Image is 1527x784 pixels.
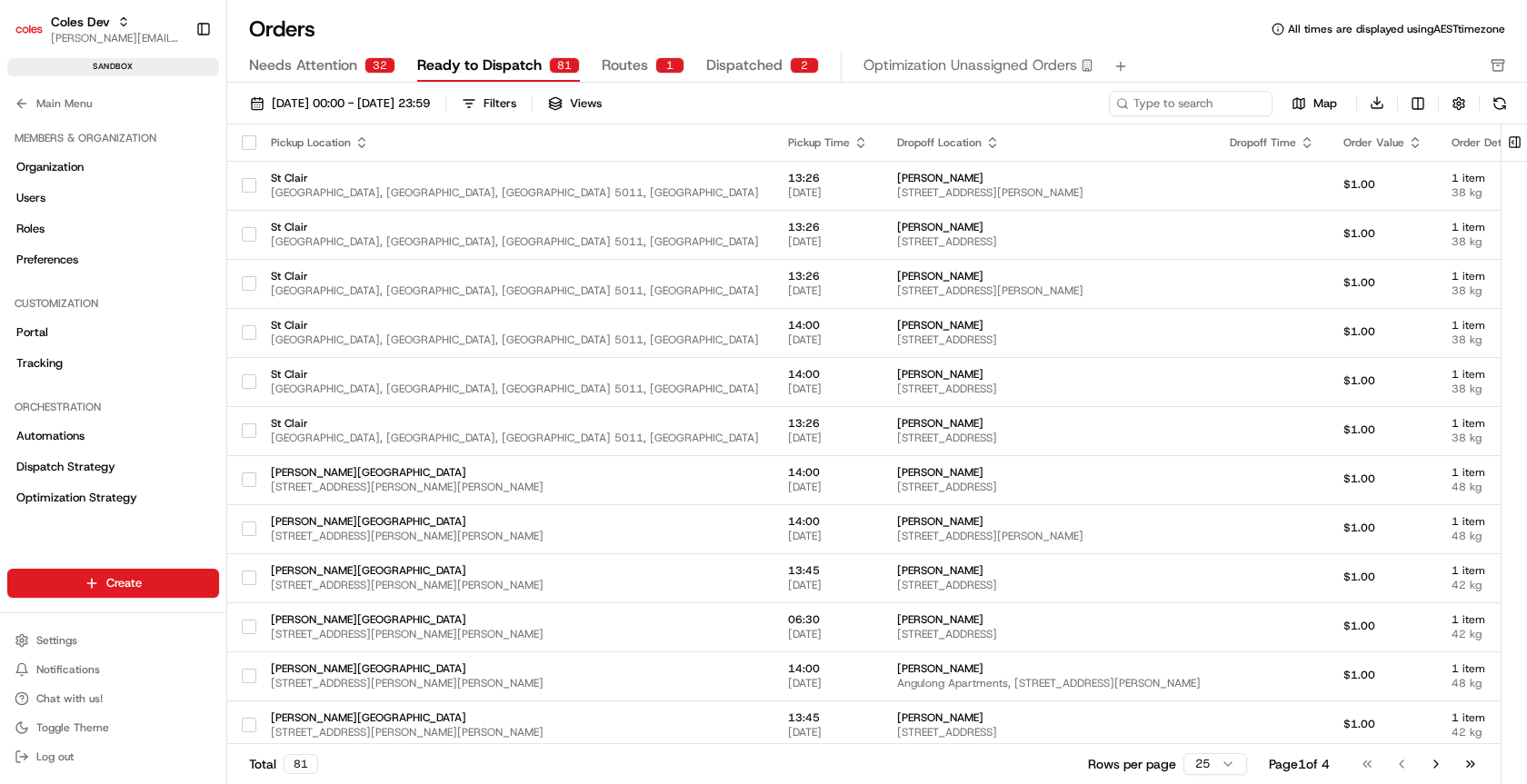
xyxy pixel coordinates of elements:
div: 📗 [18,264,33,279]
span: $1.00 [1343,177,1375,192]
div: We're available if you need us! [62,191,230,205]
span: [STREET_ADDRESS] [897,725,1201,739]
span: Ready to Dispatch [417,55,542,76]
span: [PERSON_NAME] [897,367,1201,382]
span: $1.00 [1343,373,1375,388]
div: 1 [655,57,684,74]
span: [DATE] [788,627,868,641]
button: Map [1280,93,1349,114]
span: Automations [16,428,85,444]
span: St Clair [271,171,759,185]
span: Toggle Theme [36,720,109,735]
div: Orchestration [7,392,219,422]
span: [PERSON_NAME] [897,710,1201,725]
span: St Clair [271,367,759,382]
button: [DATE] 00:00 - [DATE] 23:59 [242,91,438,116]
span: [STREET_ADDRESS][PERSON_NAME][PERSON_NAME] [271,725,759,739]
span: [PERSON_NAME][GEOGRAPHIC_DATA] [271,612,759,627]
div: Total [249,754,318,774]
span: [DATE] [788,725,868,739]
img: Coles Dev [15,15,44,44]
span: 14:00 [788,465,868,480]
span: 13:45 [788,563,868,578]
span: 14:00 [788,661,868,676]
button: Views [540,91,610,116]
span: [PERSON_NAME] [897,514,1201,529]
div: Page 1 of 4 [1269,755,1330,773]
span: [PERSON_NAME] [897,465,1201,480]
span: [GEOGRAPHIC_DATA], [GEOGRAPHIC_DATA], [GEOGRAPHIC_DATA] 5011, [GEOGRAPHIC_DATA] [271,234,759,249]
span: [STREET_ADDRESS] [897,627,1201,641]
button: Filters [454,91,524,116]
span: [PERSON_NAME] [897,416,1201,431]
span: [STREET_ADDRESS][PERSON_NAME][PERSON_NAME] [271,529,759,543]
span: Roles [16,221,45,237]
span: Organization [16,159,84,175]
span: Coles Dev [51,13,110,31]
span: $1.00 [1343,324,1375,339]
span: [GEOGRAPHIC_DATA], [GEOGRAPHIC_DATA], [GEOGRAPHIC_DATA] 5011, [GEOGRAPHIC_DATA] [271,283,759,298]
span: Notifications [36,662,100,677]
a: Portal [7,318,219,347]
span: Knowledge Base [36,263,139,281]
div: Pickup Time [788,135,868,150]
a: Powered byPylon [128,306,220,321]
span: [DATE] 00:00 - [DATE] 23:59 [272,95,430,112]
div: Order Value [1343,135,1422,150]
div: 81 [284,754,318,774]
span: $1.00 [1343,275,1375,290]
span: [DATE] [788,234,868,249]
div: Shipping [7,527,219,556]
a: Users [7,184,219,213]
p: Welcome 👋 [18,72,331,101]
div: Pickup Location [271,135,759,150]
span: [STREET_ADDRESS][PERSON_NAME] [897,529,1201,543]
span: St Clair [271,269,759,283]
span: Needs Attention [249,55,357,76]
span: 13:26 [788,220,868,234]
span: Optimization Unassigned Orders [863,55,1077,76]
span: API Documentation [172,263,292,281]
span: [GEOGRAPHIC_DATA], [GEOGRAPHIC_DATA], [GEOGRAPHIC_DATA] 5011, [GEOGRAPHIC_DATA] [271,431,759,445]
span: All times are displayed using AEST timezone [1288,22,1505,36]
span: [PERSON_NAME] [897,612,1201,627]
span: [STREET_ADDRESS] [897,431,1201,445]
div: 2 [790,57,819,74]
span: Users [16,190,45,206]
span: 13:26 [788,269,868,283]
span: 13:26 [788,416,868,431]
span: [DATE] [788,382,868,396]
div: Members & Organization [7,124,219,153]
span: $1.00 [1343,570,1375,584]
span: [PERSON_NAME] [897,171,1201,185]
button: Coles DevColes Dev[PERSON_NAME][EMAIL_ADDRESS][DOMAIN_NAME] [7,7,188,51]
span: [DATE] [788,332,868,347]
button: Notifications [7,657,219,682]
p: Rows per page [1088,755,1176,773]
a: Automations [7,422,219,451]
span: [PERSON_NAME][GEOGRAPHIC_DATA] [271,661,759,676]
span: [DATE] [788,578,868,592]
div: 81 [549,57,580,74]
span: Log out [36,749,74,764]
span: [PERSON_NAME] [897,661,1201,676]
span: 06:30 [788,612,868,627]
span: Preferences [16,252,78,268]
button: Main Menu [7,91,219,116]
span: $1.00 [1343,521,1375,535]
span: [DATE] [788,529,868,543]
span: [STREET_ADDRESS][PERSON_NAME][PERSON_NAME] [271,578,759,592]
span: [STREET_ADDRESS] [897,234,1201,249]
div: Start new chat [62,173,298,191]
div: Dropoff Location [897,135,1201,150]
button: Log out [7,744,219,769]
span: Angulong Apartments, [STREET_ADDRESS][PERSON_NAME] [897,676,1201,690]
span: $1.00 [1343,422,1375,437]
span: [DATE] [788,676,868,690]
span: [STREET_ADDRESS] [897,480,1201,494]
span: [STREET_ADDRESS][PERSON_NAME] [897,283,1201,298]
span: Main Menu [36,96,92,111]
span: $1.00 [1343,717,1375,731]
span: [PERSON_NAME] [897,318,1201,332]
a: 📗Knowledge Base [11,255,146,288]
